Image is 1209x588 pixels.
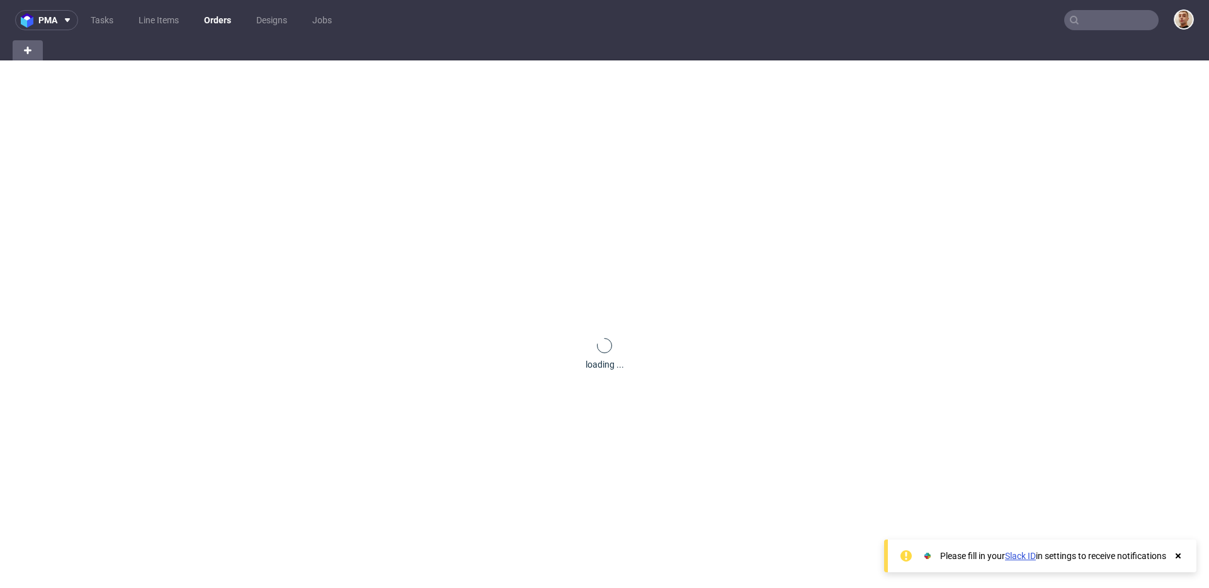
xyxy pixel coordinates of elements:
span: pma [38,16,57,25]
img: Slack [921,550,934,562]
a: Orders [196,10,239,30]
a: Slack ID [1005,551,1036,561]
a: Jobs [305,10,339,30]
a: Designs [249,10,295,30]
img: Bartłomiej Leśniczuk [1175,11,1193,28]
button: pma [15,10,78,30]
div: Please fill in your in settings to receive notifications [940,550,1166,562]
a: Tasks [83,10,121,30]
a: Line Items [131,10,186,30]
img: logo [21,13,38,28]
div: loading ... [586,358,624,371]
